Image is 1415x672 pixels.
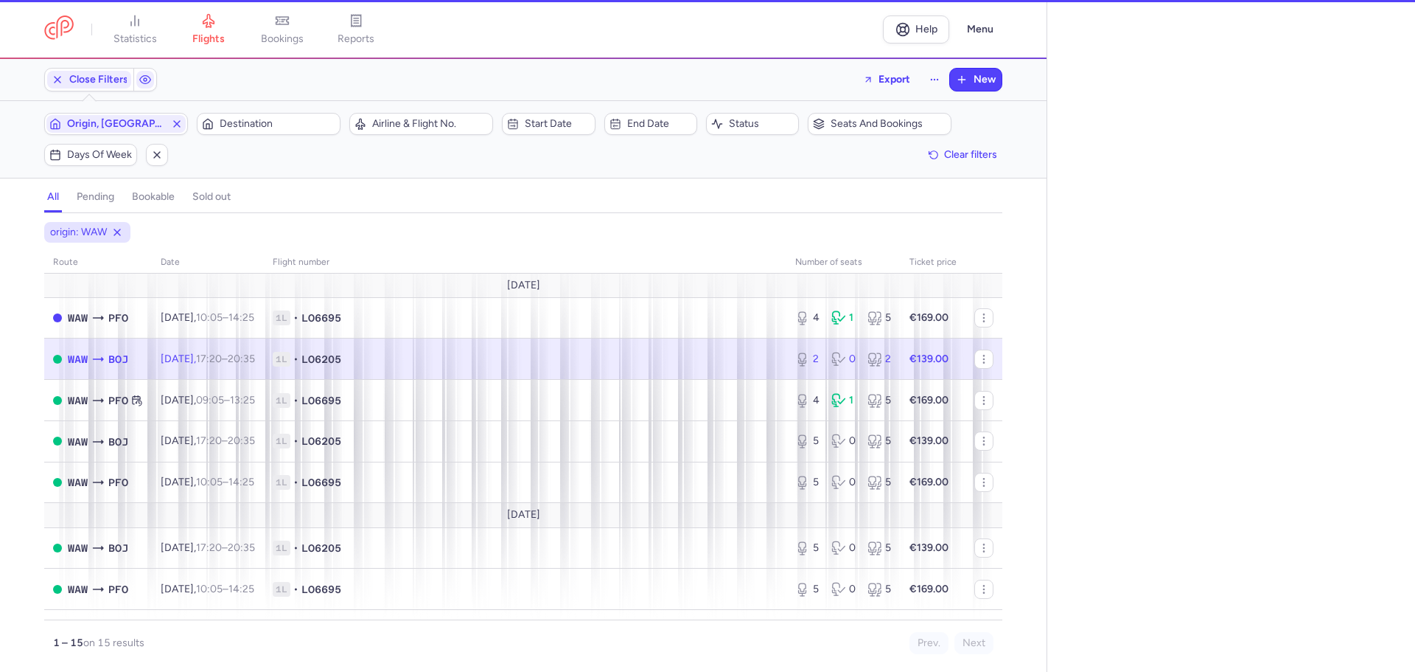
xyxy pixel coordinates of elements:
[502,113,595,135] button: Start date
[831,311,856,325] div: 1
[264,252,786,274] th: Flight number
[77,190,114,204] h4: pending
[706,113,799,135] button: Status
[795,475,820,490] div: 5
[293,541,298,555] span: •
[901,252,965,274] th: Ticket price
[909,583,948,595] strong: €169.00
[604,113,697,135] button: End date
[525,118,590,130] span: Start date
[53,544,62,553] span: OPEN
[161,394,255,406] span: [DATE],
[228,583,254,595] time: 14:25
[196,394,224,406] time: 09:05
[867,582,892,597] div: 5
[301,393,341,408] span: LO6695
[228,353,255,365] time: 20:35
[293,352,298,367] span: •
[261,32,304,46] span: bookings
[161,311,254,324] span: [DATE],
[909,311,948,324] strong: €169.00
[83,637,144,649] span: on 15 results
[273,311,290,325] span: 1L
[786,252,901,274] th: number of seats
[108,392,128,409] span: PFO
[228,434,255,447] time: 20:35
[909,632,948,654] button: Prev.
[867,393,892,408] div: 5
[795,434,820,448] div: 5
[196,476,254,488] span: –
[192,190,231,204] h4: sold out
[831,541,856,555] div: 0
[108,434,128,450] span: Bourgas, Burgas, Bulgaria
[831,393,856,408] div: 1
[161,541,255,554] span: [DATE],
[196,311,223,324] time: 10:05
[831,118,946,130] span: Seats and bookings
[795,393,820,408] div: 4
[53,478,62,487] span: OPEN
[372,118,488,130] span: Airline & Flight No.
[67,118,165,130] span: Origin, [GEOGRAPHIC_DATA]
[68,434,88,450] span: Frederic Chopin, Warsaw, Poland
[954,632,993,654] button: Next
[867,434,892,448] div: 5
[349,113,493,135] button: Airline & Flight No.
[301,352,341,367] span: LO6205
[831,475,856,490] div: 0
[45,69,133,91] button: Close Filters
[161,476,254,488] span: [DATE],
[273,582,290,597] span: 1L
[192,32,225,46] span: flights
[909,541,948,554] strong: €139.00
[67,149,132,161] span: Days of week
[53,585,62,594] span: OPEN
[228,311,254,324] time: 14:25
[301,475,341,490] span: LO6695
[68,474,88,491] span: Frederic Chopin, Warsaw, Poland
[69,74,128,86] span: Close Filters
[795,311,820,325] div: 4
[909,476,948,488] strong: €169.00
[113,32,157,46] span: statistics
[108,474,128,491] span: International, Paphos, Cyprus
[68,351,88,367] span: Frederic Chopin, Warsaw, Poland
[196,311,254,324] span: –
[196,434,222,447] time: 17:20
[220,118,335,130] span: Destination
[196,583,223,595] time: 10:05
[273,475,290,490] span: 1L
[831,352,856,367] div: 0
[301,541,341,555] span: LO6205
[853,68,920,91] button: Export
[831,434,856,448] div: 0
[152,252,264,274] th: date
[68,540,88,556] span: Frederic Chopin, Warsaw, Poland
[293,475,298,490] span: •
[196,353,255,365] span: –
[867,475,892,490] div: 5
[230,394,255,406] time: 13:25
[196,434,255,447] span: –
[273,352,290,367] span: 1L
[172,13,245,46] a: flights
[68,310,88,326] span: WAW
[44,113,188,135] button: Origin, [GEOGRAPHIC_DATA]
[53,396,62,405] span: OPEN
[293,311,298,325] span: •
[795,582,820,597] div: 5
[909,394,948,406] strong: €169.00
[507,280,540,291] span: [DATE]
[319,13,393,46] a: reports
[196,353,222,365] time: 17:20
[507,509,540,521] span: [DATE]
[273,434,290,448] span: 1L
[108,581,128,597] span: International, Paphos, Cyprus
[44,144,137,166] button: Days of week
[108,540,128,556] span: Bourgas, Burgas, Bulgaria
[795,541,820,555] div: 5
[47,190,59,204] h4: all
[338,32,374,46] span: reports
[293,434,298,448] span: •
